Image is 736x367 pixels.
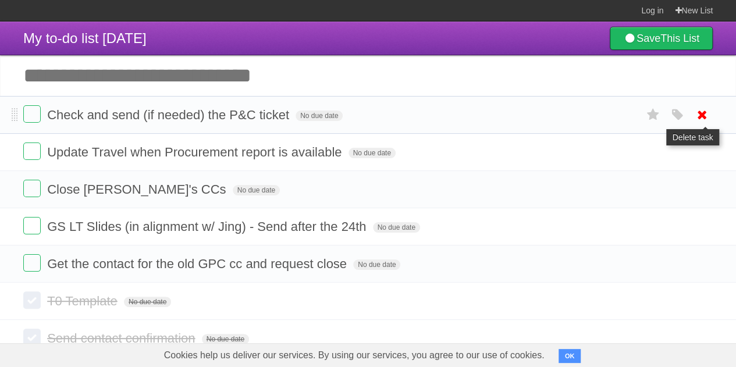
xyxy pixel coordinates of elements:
[47,219,369,234] span: GS LT Slides (in alignment w/ Jing) - Send after the 24th
[47,256,350,271] span: Get the contact for the old GPC cc and request close
[47,331,198,345] span: Send contact confirmation
[23,105,41,123] label: Done
[296,111,343,121] span: No due date
[47,145,344,159] span: Update Travel when Procurement report is available
[373,222,420,233] span: No due date
[233,185,280,195] span: No due date
[23,291,41,309] label: Done
[47,108,292,122] span: Check and send (if needed) the P&C ticket
[47,182,229,197] span: Close [PERSON_NAME]'s CCs
[23,254,41,272] label: Done
[349,148,396,158] span: No due date
[23,217,41,234] label: Done
[610,27,713,50] a: SaveThis List
[660,33,699,44] b: This List
[559,349,581,363] button: OK
[353,259,400,270] span: No due date
[152,344,556,367] span: Cookies help us deliver our services. By using our services, you agree to our use of cookies.
[23,180,41,197] label: Done
[124,297,171,307] span: No due date
[202,334,249,344] span: No due date
[642,105,664,124] label: Star task
[47,294,120,308] span: T0 Template
[23,142,41,160] label: Done
[23,329,41,346] label: Done
[23,30,147,46] span: My to-do list [DATE]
